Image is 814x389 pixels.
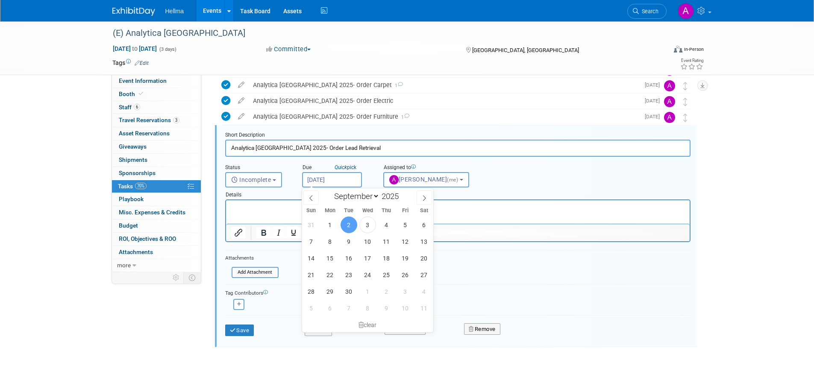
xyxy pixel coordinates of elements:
div: Status [225,164,289,172]
span: Wed [358,208,377,214]
a: Giveaways [112,140,201,153]
button: Bold [256,227,271,239]
a: Playbook [112,193,201,206]
div: Tag Contributors [225,288,691,297]
div: clear [302,318,434,332]
a: edit [234,113,249,120]
span: Sponsorships [119,170,156,176]
a: Misc. Expenses & Credits [112,206,201,219]
span: September 8, 2025 [322,233,338,250]
button: Incomplete [225,172,282,187]
span: September 11, 2025 [378,233,395,250]
div: Details [225,187,691,199]
a: Tasks70% [112,180,201,193]
span: to [131,45,139,52]
span: Playbook [119,196,144,202]
span: September 19, 2025 [397,250,414,266]
select: Month [330,191,379,202]
span: September 29, 2025 [322,283,338,300]
button: Underline [286,227,301,239]
span: September 18, 2025 [378,250,395,266]
span: Search [639,8,658,15]
i: Booth reservation complete [139,91,143,96]
img: ExhibitDay [112,7,155,16]
span: Booth [119,91,145,97]
a: Budget [112,219,201,232]
a: Attachments [112,246,201,259]
span: September 7, 2025 [303,233,320,250]
span: September 24, 2025 [359,266,376,283]
span: Staff [119,104,140,111]
span: Asset Reservations [119,130,170,137]
div: (E) Analytica [GEOGRAPHIC_DATA] [110,26,654,41]
span: [PERSON_NAME] [389,176,460,183]
span: [GEOGRAPHIC_DATA], [GEOGRAPHIC_DATA] [472,47,579,53]
span: [DATE] [645,114,664,120]
div: Attachments [225,254,279,262]
span: Travel Reservations [119,117,179,123]
iframe: Rich Text Area [226,200,690,224]
div: Analytica [GEOGRAPHIC_DATA] 2025- Order Electric [249,94,640,108]
span: August 31, 2025 [303,216,320,233]
span: Sun [302,208,321,214]
td: Personalize Event Tab Strip [169,272,184,283]
span: October 1, 2025 [359,283,376,300]
div: Analytica [GEOGRAPHIC_DATA] 2025- Order Furniture [249,109,640,124]
button: Remove [464,323,500,335]
span: (me) [447,177,458,183]
i: Move task [683,98,688,106]
span: September 20, 2025 [416,250,432,266]
span: September 15, 2025 [322,250,338,266]
a: Event Information [112,75,201,88]
span: [DATE] [645,98,664,104]
a: Shipments [112,154,201,167]
span: October 5, 2025 [303,300,320,316]
span: September 1, 2025 [322,216,338,233]
span: September 6, 2025 [416,216,432,233]
span: 1 [392,83,403,88]
img: Format-Inperson.png [674,46,682,53]
button: Italic [271,227,286,239]
a: Travel Reservations3 [112,114,201,127]
span: October 11, 2025 [416,300,432,316]
img: Amanda Moreno [678,3,694,19]
td: Tags [112,58,149,67]
span: September 2, 2025 [341,216,357,233]
span: Misc. Expenses & Credits [119,209,185,216]
span: Mon [320,208,339,214]
span: 6 [134,104,140,110]
span: September 17, 2025 [359,250,376,266]
span: Event Information [119,77,167,84]
span: September 22, 2025 [322,266,338,283]
span: October 6, 2025 [322,300,338,316]
span: September 16, 2025 [341,250,357,266]
span: Budget [119,222,138,229]
span: Fri [396,208,414,214]
span: 1 [398,114,409,120]
div: Assigned to [383,164,490,172]
span: [DATE] [DATE] [112,45,157,53]
span: September 12, 2025 [397,233,414,250]
span: (3 days) [159,47,176,52]
i: Move task [683,114,688,122]
a: Edit [135,60,149,66]
td: Toggle Event Tabs [183,272,201,283]
span: September 27, 2025 [416,266,432,283]
a: ROI, Objectives & ROO [112,233,201,246]
div: Short Description [225,132,691,140]
span: September 25, 2025 [378,266,395,283]
span: September 4, 2025 [378,216,395,233]
span: October 4, 2025 [416,283,432,300]
span: September 10, 2025 [359,233,376,250]
span: September 13, 2025 [416,233,432,250]
span: September 9, 2025 [341,233,357,250]
a: Asset Reservations [112,127,201,140]
i: Move task [683,82,688,90]
span: Attachments [119,249,153,255]
span: October 2, 2025 [378,283,395,300]
a: Sponsorships [112,167,201,180]
span: September 30, 2025 [341,283,357,300]
div: Event Format [616,44,704,57]
span: Thu [377,208,396,214]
